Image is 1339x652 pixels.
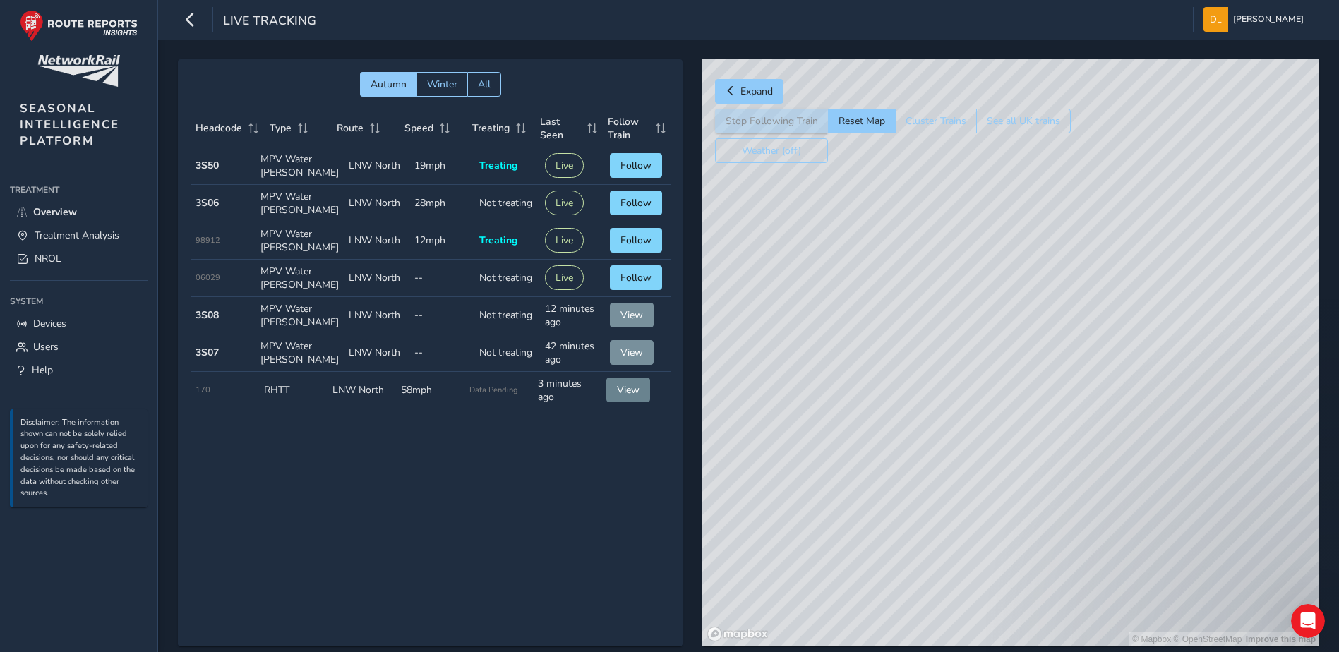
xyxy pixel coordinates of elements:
[1233,7,1304,32] span: [PERSON_NAME]
[196,159,219,172] strong: 3S50
[20,10,138,42] img: rr logo
[360,72,416,97] button: Autumn
[37,55,120,87] img: customer logo
[545,153,584,178] button: Live
[610,340,654,365] button: View
[545,191,584,215] button: Live
[196,385,210,395] span: 170
[409,147,475,185] td: 19mph
[427,78,457,91] span: Winter
[337,121,364,135] span: Route
[540,115,582,142] span: Last Seen
[479,234,517,247] span: Treating
[474,260,540,297] td: Not treating
[33,205,77,219] span: Overview
[223,12,316,32] span: Live Tracking
[404,121,433,135] span: Speed
[976,109,1071,133] button: See all UK trains
[545,265,584,290] button: Live
[606,378,650,402] button: View
[620,308,643,322] span: View
[474,334,540,372] td: Not treating
[10,179,148,200] div: Treatment
[740,85,773,98] span: Expand
[620,346,643,359] span: View
[474,297,540,334] td: Not treating
[196,308,219,322] strong: 3S08
[35,229,119,242] span: Treatment Analysis
[20,100,119,149] span: SEASONAL INTELLIGENCE PLATFORM
[270,121,292,135] span: Type
[256,297,344,334] td: MPV Water [PERSON_NAME]
[545,228,584,253] button: Live
[715,138,828,163] button: Weather (off)
[396,372,464,409] td: 58mph
[416,72,467,97] button: Winter
[474,185,540,222] td: Not treating
[620,234,652,247] span: Follow
[10,224,148,247] a: Treatment Analysis
[256,222,344,260] td: MPV Water [PERSON_NAME]
[32,363,53,377] span: Help
[33,317,66,330] span: Devices
[1291,604,1325,638] iframe: Intercom live chat
[828,109,895,133] button: Reset Map
[196,235,220,246] span: 98912
[196,196,219,210] strong: 3S06
[35,252,61,265] span: NROL
[540,334,606,372] td: 42 minutes ago
[409,297,475,334] td: --
[610,191,662,215] button: Follow
[344,222,409,260] td: LNW North
[620,159,652,172] span: Follow
[256,260,344,297] td: MPV Water [PERSON_NAME]
[344,185,409,222] td: LNW North
[33,340,59,354] span: Users
[478,78,491,91] span: All
[1203,7,1309,32] button: [PERSON_NAME]
[10,291,148,312] div: System
[467,72,501,97] button: All
[10,247,148,270] a: NROL
[1203,7,1228,32] img: diamond-layout
[610,153,662,178] button: Follow
[715,79,783,104] button: Expand
[10,200,148,224] a: Overview
[409,334,475,372] td: --
[620,271,652,284] span: Follow
[344,297,409,334] td: LNW North
[256,147,344,185] td: MPV Water [PERSON_NAME]
[620,196,652,210] span: Follow
[409,260,475,297] td: --
[540,297,606,334] td: 12 minutes ago
[371,78,407,91] span: Autumn
[409,222,475,260] td: 12mph
[328,372,396,409] td: LNW North
[895,109,976,133] button: Cluster Trains
[409,185,475,222] td: 28mph
[610,303,654,327] button: View
[10,312,148,335] a: Devices
[533,372,601,409] td: 3 minutes ago
[256,334,344,372] td: MPV Water [PERSON_NAME]
[196,272,220,283] span: 06029
[196,121,242,135] span: Headcode
[20,417,140,500] p: Disclaimer: The information shown can not be solely relied upon for any safety-related decisions,...
[472,121,510,135] span: Treating
[610,265,662,290] button: Follow
[344,147,409,185] td: LNW North
[608,115,651,142] span: Follow Train
[617,383,640,397] span: View
[10,335,148,358] a: Users
[259,372,328,409] td: RHTT
[479,159,517,172] span: Treating
[256,185,344,222] td: MPV Water [PERSON_NAME]
[196,346,219,359] strong: 3S07
[10,358,148,382] a: Help
[344,334,409,372] td: LNW North
[469,385,518,395] span: Data Pending
[344,260,409,297] td: LNW North
[610,228,662,253] button: Follow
